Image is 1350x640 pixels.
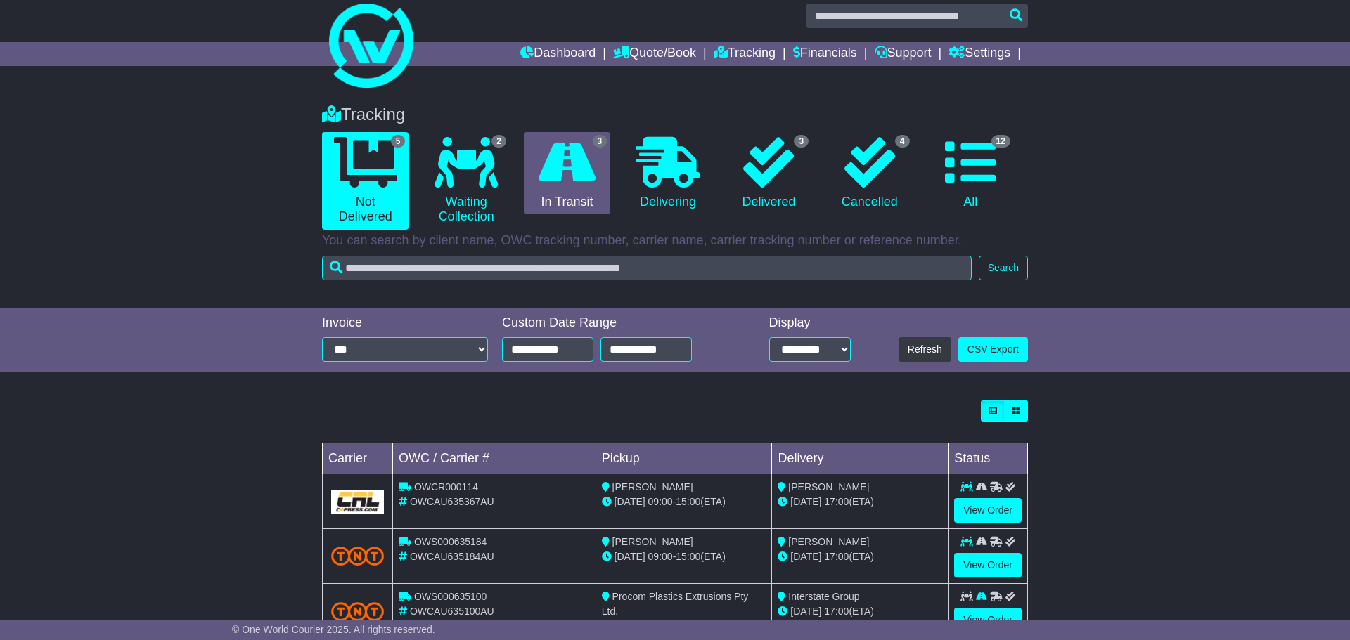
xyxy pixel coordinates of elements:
[778,604,942,619] div: (ETA)
[423,132,509,230] a: 2 Waiting Collection
[726,132,812,215] a: 3 Delivered
[391,135,406,148] span: 5
[772,443,949,474] td: Delivery
[824,496,849,507] span: 17:00
[676,496,700,507] span: 15:00
[648,496,673,507] span: 09:00
[615,551,645,562] span: [DATE]
[991,135,1010,148] span: 12
[331,602,384,621] img: TNT_Domestic.png
[826,132,913,215] a: 4 Cancelled
[648,551,673,562] span: 09:00
[613,42,696,66] a: Quote/Book
[502,315,728,331] div: Custom Date Range
[315,105,1035,125] div: Tracking
[602,619,766,634] div: - (ETA)
[615,496,645,507] span: [DATE]
[602,495,766,509] div: - (ETA)
[790,551,821,562] span: [DATE]
[794,135,809,148] span: 3
[927,132,1014,215] a: 12 All
[788,536,869,547] span: [PERSON_NAME]
[322,233,1028,249] p: You can search by client name, OWC tracking number, carrier name, carrier tracking number or refe...
[778,549,942,564] div: (ETA)
[414,536,487,547] span: OWS000635184
[602,549,766,564] div: - (ETA)
[414,481,478,492] span: OWCR000114
[393,443,596,474] td: OWC / Carrier #
[410,606,494,617] span: OWCAU635100AU
[899,337,951,362] button: Refresh
[520,42,596,66] a: Dashboard
[676,551,700,562] span: 15:00
[793,42,857,66] a: Financials
[790,496,821,507] span: [DATE]
[612,481,693,492] span: [PERSON_NAME]
[979,256,1028,280] button: Search
[612,536,693,547] span: [PERSON_NAME]
[778,495,942,509] div: (ETA)
[410,496,494,507] span: OWCAU635367AU
[788,591,859,602] span: Interstate Group
[790,606,821,617] span: [DATE]
[602,591,749,617] span: Procom Plastics Extrusions Pty Ltd.
[954,608,1022,632] a: View Order
[624,132,711,215] a: Delivering
[414,591,487,602] span: OWS000635100
[331,547,384,566] img: TNT_Domestic.png
[769,315,851,331] div: Display
[596,443,772,474] td: Pickup
[954,498,1022,523] a: View Order
[410,551,494,562] span: OWCAU635184AU
[958,337,1028,362] a: CSV Export
[949,443,1028,474] td: Status
[491,135,506,148] span: 2
[824,551,849,562] span: 17:00
[331,490,384,514] img: GetCarrierServiceLogo
[895,135,910,148] span: 4
[954,553,1022,577] a: View Order
[714,42,776,66] a: Tracking
[949,42,1010,66] a: Settings
[323,443,393,474] td: Carrier
[524,132,610,215] a: 3 In Transit
[875,42,932,66] a: Support
[788,481,869,492] span: [PERSON_NAME]
[232,624,435,635] span: © One World Courier 2025. All rights reserved.
[824,606,849,617] span: 17:00
[322,132,409,230] a: 5 Not Delivered
[593,135,607,148] span: 3
[322,315,488,331] div: Invoice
